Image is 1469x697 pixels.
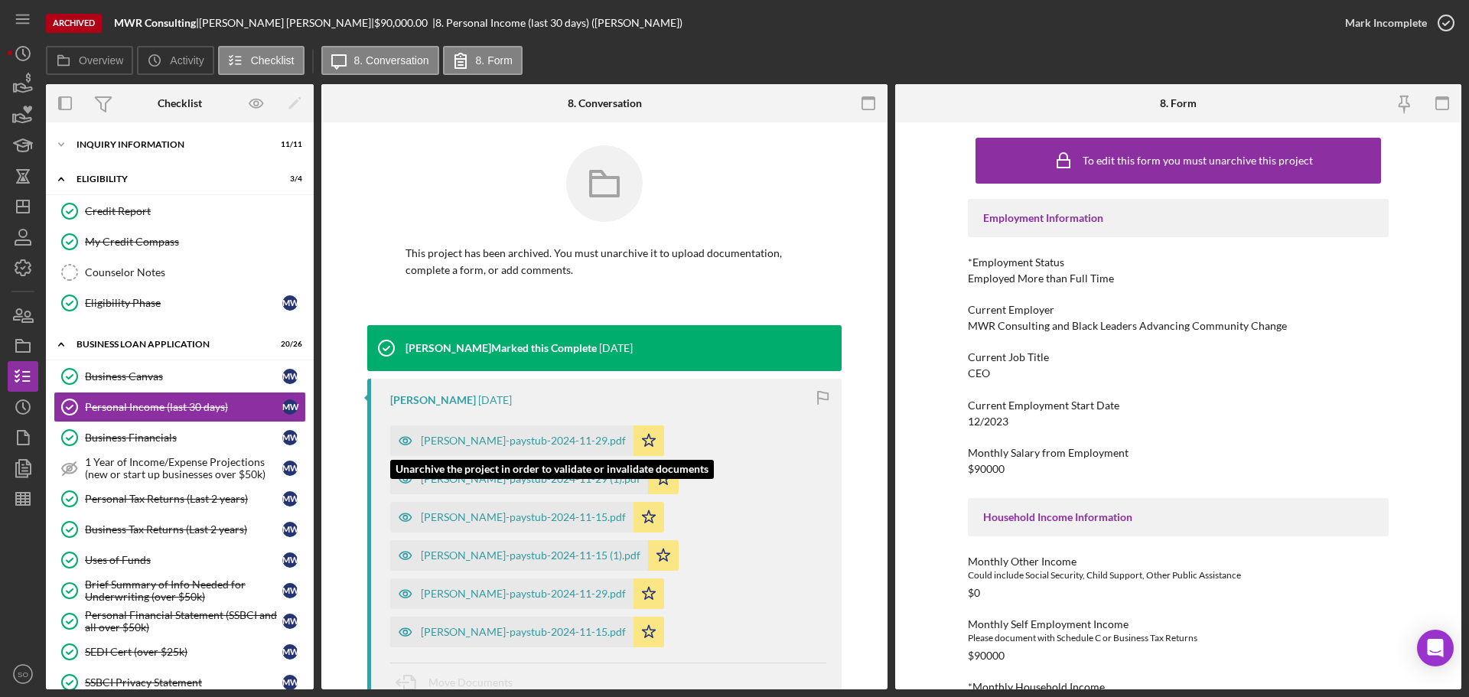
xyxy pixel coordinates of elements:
a: Personal Financial Statement (SSBCI and all over $50k)MW [54,606,306,637]
div: My Credit Compass [85,236,305,248]
div: MWR Consulting and Black Leaders Advancing Community Change [968,320,1287,332]
div: [PERSON_NAME] Marked this Complete [406,342,597,354]
div: Monthly Other Income [968,555,1389,568]
button: 8. Form [443,46,523,75]
div: Could include Social Security, Child Support, Other Public Assistance [968,568,1389,583]
div: [PERSON_NAME]-paystub-2024-11-15.pdf [421,511,626,523]
div: M W [282,675,298,690]
div: 11 / 11 [275,140,302,149]
a: Business CanvasMW [54,361,306,392]
div: 8. Conversation [568,97,642,109]
div: INQUIRY INFORMATION [77,140,264,149]
label: Overview [79,54,123,67]
div: $90000 [968,650,1005,662]
button: Activity [137,46,213,75]
a: SEDI Cert (over $25k)MW [54,637,306,667]
div: Monthly Self Employment Income [968,618,1389,630]
div: 1 Year of Income/Expense Projections (new or start up businesses over $50k) [85,456,282,480]
div: 3 / 4 [275,174,302,184]
div: [PERSON_NAME]-paystub-2024-11-29 (1).pdf [421,473,640,485]
button: Mark Incomplete [1330,8,1461,38]
div: Household Income Information [983,511,1373,523]
button: Checklist [218,46,305,75]
div: Archived [46,14,102,33]
div: M W [282,522,298,537]
div: BUSINESS LOAN APPLICATION [77,340,264,349]
div: Personal Tax Returns (Last 2 years) [85,493,282,505]
label: Checklist [251,54,295,67]
label: Activity [170,54,204,67]
button: [PERSON_NAME]-paystub-2024-11-29 (1).pdf [390,464,679,494]
button: Overview [46,46,133,75]
div: Current Employer [968,304,1389,316]
div: M W [282,614,298,629]
div: Brief Summary of Info Needed for Underwriting (over $50k) [85,578,282,603]
button: [PERSON_NAME]-paystub-2024-11-15.pdf [390,502,664,533]
div: Employed More than Full Time [968,272,1114,285]
div: | 8. Personal Income (last 30 days) ([PERSON_NAME]) [432,17,682,29]
div: [PERSON_NAME] [PERSON_NAME] | [199,17,374,29]
div: Uses of Funds [85,554,282,566]
p: This project has been archived. You must unarchive it to upload documentation, complete a form, o... [406,245,803,279]
div: $90,000.00 [374,17,432,29]
div: [PERSON_NAME] [390,394,476,406]
label: 8. Conversation [354,54,429,67]
a: Eligibility PhaseMW [54,288,306,318]
button: [PERSON_NAME]-paystub-2024-11-15 (1).pdf [390,540,679,571]
div: Business Canvas [85,370,282,383]
a: 1 Year of Income/Expense Projections (new or start up businesses over $50k)MW [54,453,306,484]
a: Counselor Notes [54,257,306,288]
div: $0 [968,587,980,599]
div: Counselor Notes [85,266,305,278]
div: Business Financials [85,432,282,444]
a: Personal Tax Returns (Last 2 years)MW [54,484,306,514]
div: *Employment Status [968,256,1389,269]
div: M W [282,369,298,384]
a: Uses of FundsMW [54,545,306,575]
div: Business Tax Returns (Last 2 years) [85,523,282,536]
button: [PERSON_NAME]-paystub-2024-11-15.pdf [390,617,664,647]
div: Employment Information [983,212,1373,224]
a: Business FinancialsMW [54,422,306,453]
div: 12/2023 [968,415,1008,428]
div: M W [282,491,298,506]
button: 8. Conversation [321,46,439,75]
div: $90000 [968,463,1005,475]
div: SSBCI Privacy Statement [85,676,282,689]
div: | [114,17,199,29]
div: Checklist [158,97,202,109]
div: Current Job Title [968,351,1389,363]
div: 8. Form [1160,97,1197,109]
div: [PERSON_NAME]-paystub-2024-11-15 (1).pdf [421,549,640,562]
div: Open Intercom Messenger [1417,630,1454,666]
label: 8. Form [476,54,513,67]
a: Credit Report [54,196,306,226]
div: Credit Report [85,205,305,217]
a: My Credit Compass [54,226,306,257]
button: [PERSON_NAME]-paystub-2024-11-29.pdf [390,578,664,609]
div: Eligibility Phase [85,297,282,309]
time: 2024-12-09 05:52 [478,394,512,406]
div: Personal Financial Statement (SSBCI and all over $50k) [85,609,282,633]
span: Move Documents [428,676,513,689]
div: To edit this form you must unarchive this project [1083,155,1313,167]
div: M W [282,644,298,660]
div: Personal Income (last 30 days) [85,401,282,413]
div: M W [282,430,298,445]
div: [PERSON_NAME]-paystub-2024-11-29.pdf [421,435,626,447]
div: [PERSON_NAME]-paystub-2024-11-29.pdf [421,588,626,600]
a: Personal Income (last 30 days)MW [54,392,306,422]
div: Current Employment Start Date [968,399,1389,412]
div: Monthly Salary from Employment [968,447,1389,459]
text: SO [18,670,28,679]
time: 2024-12-13 20:24 [599,342,633,354]
div: 20 / 26 [275,340,302,349]
div: SEDI Cert (over $25k) [85,646,282,658]
div: M W [282,399,298,415]
div: M W [282,552,298,568]
div: [PERSON_NAME]-paystub-2024-11-15.pdf [421,626,626,638]
div: Please document with Schedule C or Business Tax Returns [968,630,1389,646]
div: ELIGIBILITY [77,174,264,184]
a: Business Tax Returns (Last 2 years)MW [54,514,306,545]
div: CEO [968,367,990,379]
